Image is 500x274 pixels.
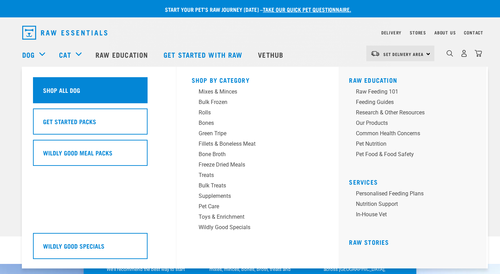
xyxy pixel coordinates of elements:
[192,182,324,192] a: Bulk Treats
[192,140,324,150] a: Fillets & Boneless Meat
[199,171,307,179] div: Treats
[410,31,426,34] a: Stores
[192,76,324,82] h5: Shop By Category
[192,161,324,171] a: Freeze Dried Meals
[43,241,105,250] h5: Wildly Good Specials
[356,129,464,138] div: Common Health Concerns
[356,88,464,96] div: Raw Feeding 101
[59,49,71,60] a: Cat
[199,213,307,221] div: Toys & Enrichment
[349,200,481,210] a: Nutrition Support
[349,210,481,221] a: In-house vet
[33,77,165,108] a: Shop All Dog
[263,8,351,11] a: take our quick pet questionnaire.
[192,202,324,213] a: Pet Care
[192,223,324,234] a: Wildly Good Specials
[251,41,292,68] a: Vethub
[447,50,453,57] img: home-icon-1@2x.png
[199,88,307,96] div: Mixes & Minces
[17,23,483,42] nav: dropdown navigation
[192,98,324,108] a: Bulk Frozen
[349,88,481,98] a: Raw Feeding 101
[199,119,307,127] div: Bones
[356,119,464,127] div: Our Products
[349,240,389,244] a: Raw Stories
[381,31,401,34] a: Delivery
[475,50,482,57] img: home-icon@2x.png
[349,190,481,200] a: Personalised Feeding Plans
[192,213,324,223] a: Toys & Enrichment
[192,150,324,161] a: Bone Broth
[22,26,107,40] img: Raw Essentials Logo
[460,50,468,57] img: user.png
[192,192,324,202] a: Supplements
[199,161,307,169] div: Freeze Dried Meals
[22,49,35,60] a: Dog
[370,50,380,57] img: van-moving.png
[33,108,165,140] a: Get Started Packs
[349,98,481,108] a: Feeding Guides
[383,53,424,55] span: Set Delivery Area
[33,233,165,264] a: Wildly Good Specials
[349,78,397,82] a: Raw Education
[43,86,80,95] h5: Shop All Dog
[356,140,464,148] div: Pet Nutrition
[349,140,481,150] a: Pet Nutrition
[192,171,324,182] a: Treats
[464,31,483,34] a: Contact
[356,108,464,117] div: Research & Other Resources
[43,148,112,157] h5: Wildly Good Meal Packs
[349,129,481,140] a: Common Health Concerns
[434,31,456,34] a: About Us
[199,223,307,232] div: Wildly Good Specials
[356,98,464,106] div: Feeding Guides
[192,88,324,98] a: Mixes & Minces
[199,98,307,106] div: Bulk Frozen
[157,41,251,68] a: Get started with Raw
[199,140,307,148] div: Fillets & Boneless Meat
[199,182,307,190] div: Bulk Treats
[349,119,481,129] a: Our Products
[43,117,96,126] h5: Get Started Packs
[199,108,307,117] div: Rolls
[199,150,307,159] div: Bone Broth
[192,129,324,140] a: Green Tripe
[199,202,307,211] div: Pet Care
[89,41,157,68] a: Raw Education
[349,150,481,161] a: Pet Food & Food Safety
[33,140,165,171] a: Wildly Good Meal Packs
[192,108,324,119] a: Rolls
[349,178,481,184] h5: Services
[349,108,481,119] a: Research & Other Resources
[356,150,464,159] div: Pet Food & Food Safety
[199,192,307,200] div: Supplements
[192,119,324,129] a: Bones
[199,129,307,138] div: Green Tripe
